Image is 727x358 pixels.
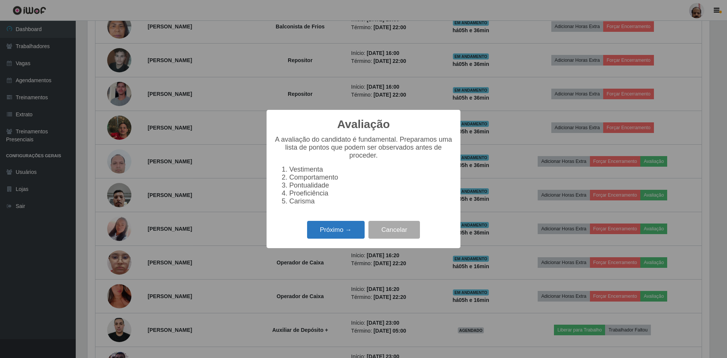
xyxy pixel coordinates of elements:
[289,181,453,189] li: Pontualidade
[289,174,453,181] li: Comportamento
[307,221,365,239] button: Próximo →
[274,136,453,159] p: A avaliação do candidato é fundamental. Preparamos uma lista de pontos que podem ser observados a...
[289,189,453,197] li: Proeficiência
[289,197,453,205] li: Carisma
[337,117,390,131] h2: Avaliação
[368,221,420,239] button: Cancelar
[289,166,453,174] li: Vestimenta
